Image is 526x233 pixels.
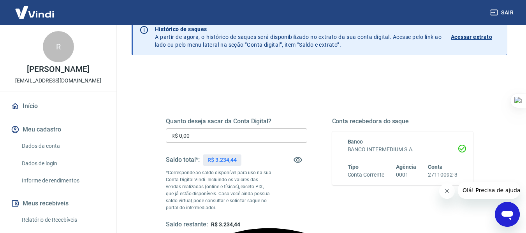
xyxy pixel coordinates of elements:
[19,212,107,228] a: Relatório de Recebíveis
[19,138,107,154] a: Dados da conta
[5,5,65,12] span: Olá! Precisa de ajuda?
[451,33,492,41] p: Acessar extrato
[348,138,363,145] span: Banco
[396,171,416,179] h6: 0001
[348,164,359,170] span: Tipo
[495,202,520,227] iframe: Botão para abrir a janela de mensagens
[348,145,458,154] h6: BANCO INTERMEDIUM S.A.
[19,173,107,189] a: Informe de rendimentos
[458,182,520,199] iframe: Mensagem da empresa
[9,195,107,212] button: Meus recebíveis
[166,169,272,211] p: *Corresponde ao saldo disponível para uso na sua Conta Digital Vindi. Incluindo os valores das ve...
[155,25,442,49] p: A partir de agora, o histórico de saques será disponibilizado no extrato da sua conta digital. Ac...
[451,25,501,49] a: Acessar extrato
[439,183,455,199] iframe: Fechar mensagem
[166,156,200,164] h5: Saldo total*:
[428,171,457,179] h6: 27110092-3
[9,0,60,24] img: Vindi
[348,171,384,179] h6: Conta Corrente
[155,25,442,33] p: Histórico de saques
[9,98,107,115] a: Início
[396,164,416,170] span: Agência
[27,65,89,74] p: [PERSON_NAME]
[19,156,107,172] a: Dados de login
[208,156,236,164] p: R$ 3.234,44
[428,164,443,170] span: Conta
[166,117,307,125] h5: Quanto deseja sacar da Conta Digital?
[15,77,101,85] p: [EMAIL_ADDRESS][DOMAIN_NAME]
[332,117,473,125] h5: Conta recebedora do saque
[9,121,107,138] button: Meu cadastro
[489,5,517,20] button: Sair
[43,31,74,62] div: R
